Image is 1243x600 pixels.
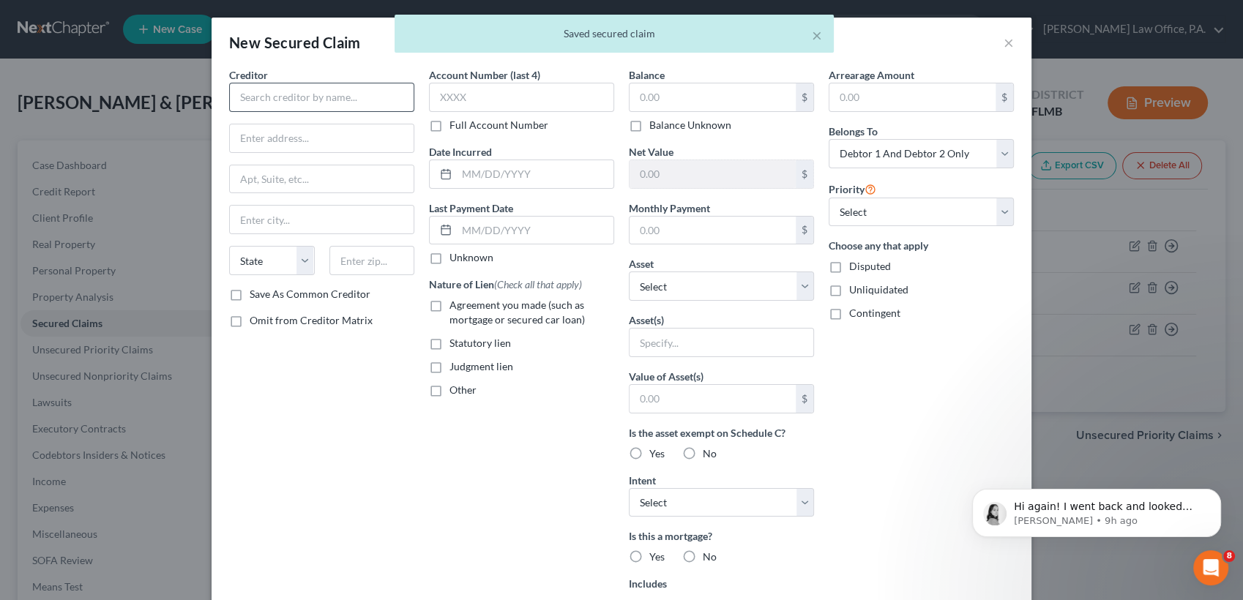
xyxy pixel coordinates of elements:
[796,217,813,244] div: $
[629,576,814,591] label: Includes
[229,83,414,112] input: Search creditor by name...
[230,206,414,233] input: Enter city...
[1193,550,1228,585] iframe: Intercom live chat
[630,217,796,244] input: 0.00
[629,312,664,328] label: Asset(s)
[796,83,813,111] div: $
[449,250,493,265] label: Unknown
[429,277,582,292] label: Nature of Lien
[829,238,1014,253] label: Choose any that apply
[630,385,796,413] input: 0.00
[449,360,513,372] span: Judgment lien
[849,307,900,319] span: Contingent
[629,425,814,440] label: Is the asset exempt on Schedule C?
[494,278,582,290] span: (Check all that apply)
[812,26,822,44] button: ×
[950,458,1243,560] iframe: Intercom notifications message
[229,69,268,81] span: Creditor
[703,550,717,563] span: No
[429,144,492,160] label: Date Incurred
[630,329,813,356] input: Specify...
[429,67,540,83] label: Account Number (last 4)
[629,528,814,544] label: Is this a mortgage?
[829,180,876,198] label: Priority
[649,447,665,460] span: Yes
[1223,550,1235,562] span: 8
[630,160,796,188] input: 0.00
[629,473,656,488] label: Intent
[629,369,703,384] label: Value of Asset(s)
[230,165,414,193] input: Apt, Suite, etc...
[629,67,665,83] label: Balance
[849,283,908,296] span: Unliquidated
[230,124,414,152] input: Enter address...
[457,217,613,244] input: MM/DD/YYYY
[429,200,513,216] label: Last Payment Date
[329,246,415,275] input: Enter zip...
[629,258,654,270] span: Asset
[457,160,613,188] input: MM/DD/YYYY
[630,83,796,111] input: 0.00
[829,125,878,138] span: Belongs To
[250,287,370,301] label: Save As Common Creditor
[449,118,548,132] label: Full Account Number
[629,200,710,216] label: Monthly Payment
[996,83,1013,111] div: $
[449,299,585,326] span: Agreement you made (such as mortgage or secured car loan)
[796,385,813,413] div: $
[829,83,996,111] input: 0.00
[629,144,673,160] label: Net Value
[429,83,614,112] input: XXXX
[250,314,373,326] span: Omit from Creditor Matrix
[796,160,813,188] div: $
[649,550,665,563] span: Yes
[849,260,891,272] span: Disputed
[449,383,477,396] span: Other
[829,67,914,83] label: Arrearage Amount
[449,337,511,349] span: Statutory lien
[649,118,731,132] label: Balance Unknown
[406,26,822,41] div: Saved secured claim
[703,447,717,460] span: No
